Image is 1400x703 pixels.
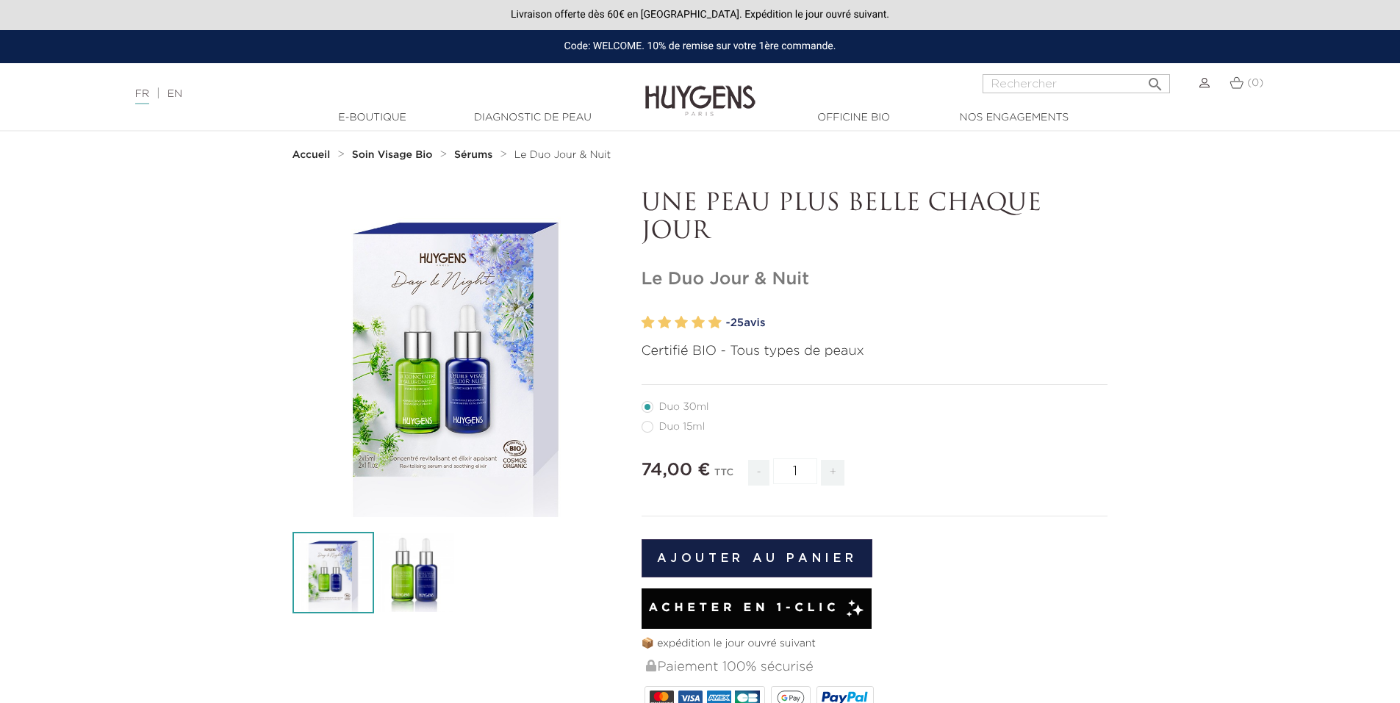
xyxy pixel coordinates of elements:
input: Quantité [773,458,817,484]
label: Duo 15ml [642,421,723,433]
span: + [821,460,844,486]
input: Rechercher [983,74,1170,93]
a: Soin Visage Bio [352,149,437,161]
div: TTC [714,457,733,497]
a: EN [168,89,182,99]
a: -25avis [726,312,1108,334]
strong: Soin Visage Bio [352,150,433,160]
a: Diagnostic de peau [459,110,606,126]
a: E-Boutique [299,110,446,126]
label: 4 [692,312,705,334]
span: Le Duo Jour & Nuit [514,150,611,160]
i:  [1146,71,1164,89]
div: | [128,85,572,103]
label: 5 [708,312,722,334]
span: (0) [1247,78,1263,88]
button:  [1142,70,1169,90]
label: 3 [675,312,688,334]
img: Huygens [645,62,755,118]
a: Officine Bio [780,110,927,126]
label: Duo 30ml [642,401,727,413]
p: Certifié BIO - Tous types de peaux [642,342,1108,361]
img: Le Duo Jour & Nuit [374,532,456,613]
a: Sérums [454,149,496,161]
label: 2 [658,312,671,334]
strong: Sérums [454,150,492,160]
a: FR [135,89,149,104]
strong: Accueil [292,150,331,160]
div: Paiement 100% sécurisé [645,652,1108,683]
img: Paiement 100% sécurisé [646,660,656,671]
a: Nos engagements [941,110,1088,126]
span: 74,00 € [642,461,711,479]
label: 1 [642,312,655,334]
h1: Le Duo Jour & Nuit [642,269,1108,290]
button: Ajouter au panier [642,539,873,577]
span: 25 [730,317,744,328]
p: UNE PEAU PLUS BELLE CHAQUE JOUR [642,190,1108,247]
span: - [748,460,769,486]
a: Le Duo Jour & Nuit [514,149,611,161]
p: 📦 expédition le jour ouvré suivant [642,636,1108,652]
a: Accueil [292,149,334,161]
